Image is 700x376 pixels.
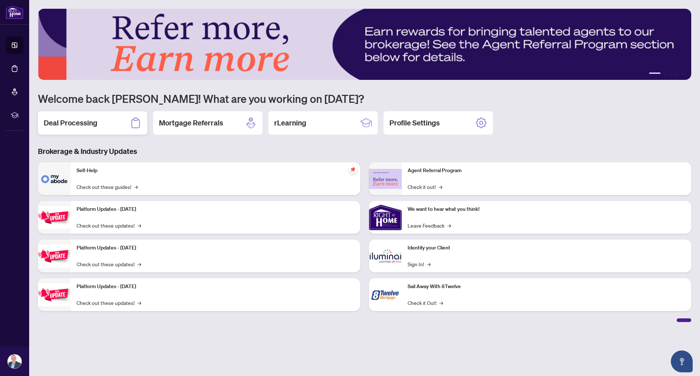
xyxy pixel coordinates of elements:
[77,283,354,291] p: Platform Updates - [DATE]
[408,244,685,252] p: Identify your Client
[38,9,691,80] img: Slide 0
[439,299,443,307] span: →
[671,350,693,372] button: Open asap
[134,183,138,191] span: →
[369,278,402,311] img: Sail Away With 8Twelve
[447,221,451,229] span: →
[649,73,661,75] button: 1
[408,167,685,175] p: Agent Referral Program
[664,73,666,75] button: 2
[349,165,357,174] span: pushpin
[137,221,141,229] span: →
[77,221,141,229] a: Check out these updates!→
[77,167,354,175] p: Self-Help
[77,205,354,213] p: Platform Updates - [DATE]
[669,73,672,75] button: 3
[439,183,442,191] span: →
[408,183,442,191] a: Check it out!→
[77,299,141,307] a: Check out these updates!→
[408,221,451,229] a: Leave Feedback→
[675,73,678,75] button: 4
[77,244,354,252] p: Platform Updates - [DATE]
[369,240,402,272] img: Identify your Client
[38,206,71,229] img: Platform Updates - July 21, 2025
[681,73,684,75] button: 5
[369,169,402,189] img: Agent Referral Program
[38,146,691,156] h3: Brokerage & Industry Updates
[408,283,685,291] p: Sail Away With 8Twelve
[6,5,23,19] img: logo
[38,245,71,268] img: Platform Updates - July 8, 2025
[408,205,685,213] p: We want to hear what you think!
[427,260,431,268] span: →
[38,283,71,306] img: Platform Updates - June 23, 2025
[159,118,223,128] h2: Mortgage Referrals
[137,299,141,307] span: →
[44,118,97,128] h2: Deal Processing
[389,118,440,128] h2: Profile Settings
[408,260,431,268] a: Sign In!→
[369,201,402,234] img: We want to hear what you think!
[137,260,141,268] span: →
[8,354,22,368] img: Profile Icon
[77,260,141,268] a: Check out these updates!→
[274,118,306,128] h2: rLearning
[77,183,138,191] a: Check out these guides!→
[38,92,691,105] h1: Welcome back [PERSON_NAME]! What are you working on [DATE]?
[38,162,71,195] img: Self-Help
[408,299,443,307] a: Check it Out!→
